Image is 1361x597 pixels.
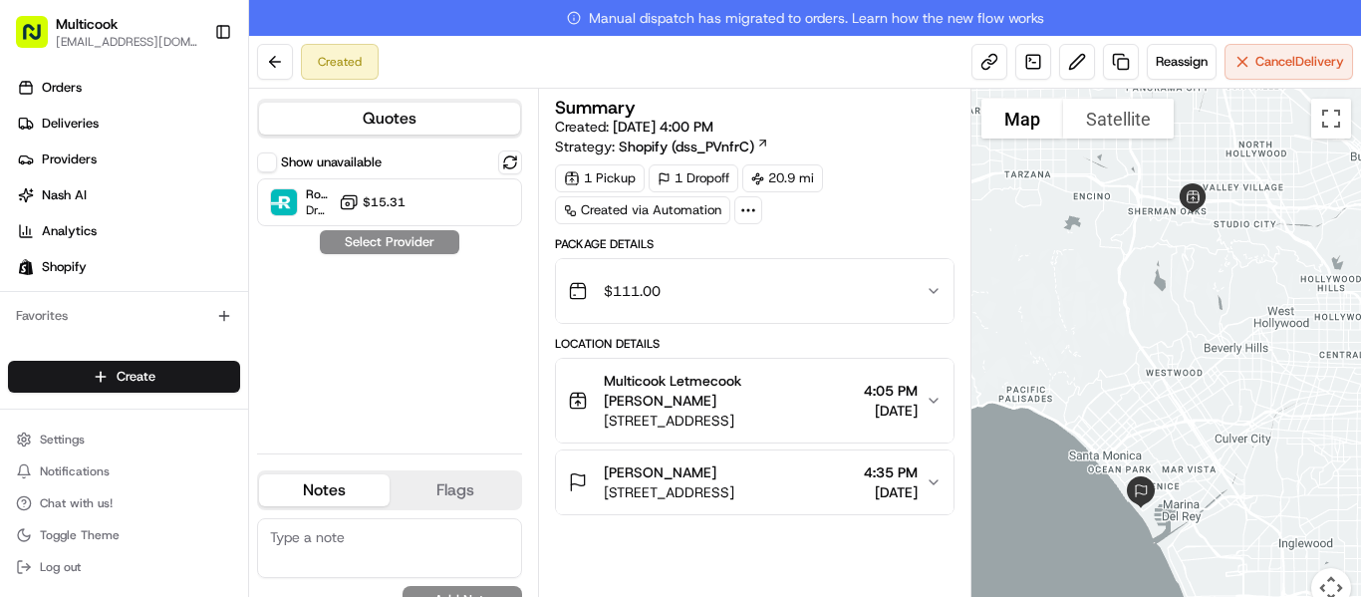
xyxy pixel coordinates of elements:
[556,259,953,323] button: $111.00
[40,463,110,479] span: Notifications
[864,381,918,401] span: 4:05 PM
[42,222,97,240] span: Analytics
[271,189,297,215] img: Roadie (P2P)
[8,72,248,104] a: Orders
[259,103,520,135] button: Quotes
[1311,99,1351,139] button: Toggle fullscreen view
[216,309,223,325] span: •
[613,118,713,136] span: [DATE] 4:00 PM
[742,164,823,192] div: 20.9 mi
[1147,44,1217,80] button: Reassign
[42,258,87,276] span: Shopify
[140,448,241,464] a: Powered byPylon
[864,401,918,421] span: [DATE]
[555,196,730,224] a: Created via Automation
[8,8,206,56] button: Multicook[EMAIL_ADDRESS][DOMAIN_NAME]
[227,309,268,325] span: [DATE]
[20,290,52,329] img: Wisdom Oko
[20,344,52,383] img: Wisdom Oko
[8,251,248,283] a: Shopify
[8,553,240,581] button: Log out
[216,363,223,379] span: •
[40,432,85,448] span: Settings
[227,363,268,379] span: [DATE]
[40,310,56,326] img: 1736555255976-a54dd68f-1ca7-489b-9aae-adbdc363a1c4
[20,190,56,226] img: 1736555255976-a54dd68f-1ca7-489b-9aae-adbdc363a1c4
[339,196,363,220] button: Start new chat
[40,364,56,380] img: 1736555255976-a54dd68f-1ca7-489b-9aae-adbdc363a1c4
[20,80,363,112] p: Welcome 👋
[8,179,248,211] a: Nash AI
[90,190,327,210] div: Start new chat
[555,137,769,156] div: Strategy:
[864,462,918,482] span: 4:35 PM
[8,361,240,393] button: Create
[8,426,240,453] button: Settings
[604,411,856,431] span: [STREET_ADDRESS]
[42,190,78,226] img: 4281594248423_2fcf9dad9f2a874258b8_72.png
[117,368,155,386] span: Create
[40,559,81,575] span: Log out
[56,34,198,50] button: [EMAIL_ADDRESS][DOMAIN_NAME]
[8,521,240,549] button: Toggle Theme
[281,153,382,171] label: Show unavailable
[604,281,661,301] span: $111.00
[555,99,636,117] h3: Summary
[555,117,713,137] span: Created:
[604,482,734,502] span: [STREET_ADDRESS]
[160,438,328,473] a: 💻API Documentation
[604,462,716,482] span: [PERSON_NAME]
[619,137,769,156] a: Shopify (dss_PVnfrC)
[649,164,738,192] div: 1 Dropoff
[62,363,212,379] span: Wisdom [PERSON_NAME]
[42,115,99,133] span: Deliveries
[1063,99,1174,139] button: Show satellite imagery
[981,99,1063,139] button: Show street map
[555,336,954,352] div: Location Details
[339,192,406,212] button: $15.31
[20,20,60,60] img: Nash
[567,8,1044,28] span: Manual dispatch has migrated to orders. Learn how the new flow works
[604,371,856,411] span: Multicook Letmecook [PERSON_NAME]
[306,202,331,218] span: Dropoff ETA -
[8,144,248,175] a: Providers
[8,300,240,332] div: Favorites
[306,186,331,202] span: Roadie (P2P)
[42,150,97,168] span: Providers
[52,129,329,149] input: Clear
[198,449,241,464] span: Pylon
[1156,53,1208,71] span: Reassign
[20,259,134,275] div: Past conversations
[555,236,954,252] div: Package Details
[555,164,645,192] div: 1 Pickup
[390,474,520,506] button: Flags
[42,186,87,204] span: Nash AI
[556,359,953,443] button: Multicook Letmecook [PERSON_NAME][STREET_ADDRESS]4:05 PM[DATE]
[363,194,406,210] span: $15.31
[90,210,274,226] div: We're available if you need us!
[259,474,390,506] button: Notes
[62,309,212,325] span: Wisdom [PERSON_NAME]
[40,495,113,511] span: Chat with us!
[56,14,118,34] button: Multicook
[18,259,34,275] img: Shopify logo
[8,457,240,485] button: Notifications
[8,108,248,140] a: Deliveries
[40,527,120,543] span: Toggle Theme
[42,79,82,97] span: Orders
[864,482,918,502] span: [DATE]
[1255,53,1344,71] span: Cancel Delivery
[12,438,160,473] a: 📗Knowledge Base
[1225,44,1353,80] button: CancelDelivery
[309,255,363,279] button: See all
[8,215,248,247] a: Analytics
[8,489,240,517] button: Chat with us!
[556,450,953,514] button: [PERSON_NAME][STREET_ADDRESS]4:35 PM[DATE]
[619,137,754,156] span: Shopify (dss_PVnfrC)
